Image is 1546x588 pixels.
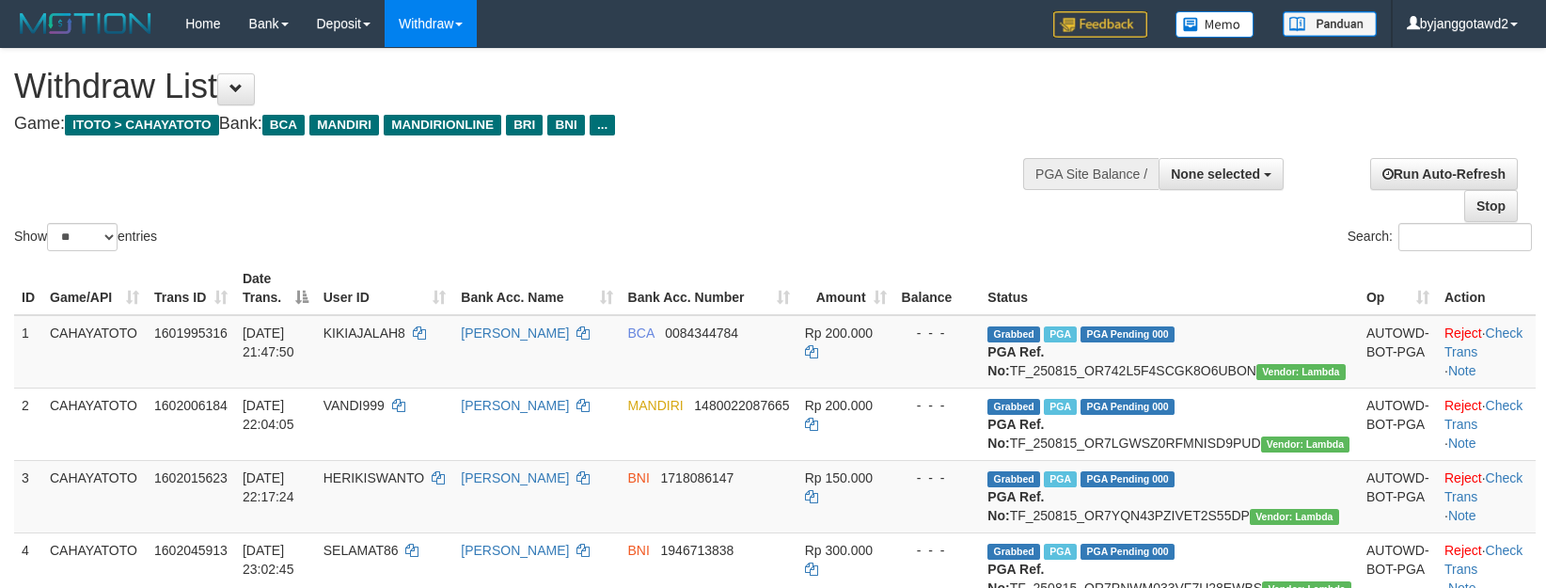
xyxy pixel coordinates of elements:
[1448,436,1476,451] a: Note
[461,470,569,485] a: [PERSON_NAME]
[154,470,228,485] span: 1602015623
[384,115,501,135] span: MANDIRIONLINE
[980,315,1359,389] td: TF_250815_OR742L5F4SCGK8O6UBON
[980,388,1359,460] td: TF_250815_OR7LGWSZ0RFMNISD9PUD
[1175,11,1254,38] img: Button%20Memo.svg
[1359,460,1437,532] td: AUTOWD-BOT-PGA
[902,469,973,487] div: - - -
[987,417,1044,451] b: PGA Ref. No:
[1448,508,1476,523] a: Note
[14,460,42,532] td: 3
[1261,437,1350,453] span: Vendor URL: https://order7.1velocity.biz
[987,544,1040,560] span: Grabbed
[1044,544,1077,560] span: Marked by byjanggotawd2
[1359,262,1437,315] th: Op: activate to sort column ascending
[154,326,228,341] span: 1601995316
[987,326,1040,342] span: Grabbed
[14,262,42,315] th: ID
[1250,509,1339,525] span: Vendor URL: https://order7.1velocity.biz
[42,262,147,315] th: Game/API: activate to sort column ascending
[894,262,981,315] th: Balance
[628,326,655,341] span: BCA
[797,262,894,315] th: Amount: activate to sort column ascending
[1448,363,1476,378] a: Note
[980,262,1359,315] th: Status
[461,543,569,558] a: [PERSON_NAME]
[1081,326,1175,342] span: PGA Pending
[1444,470,1482,485] a: Reject
[805,326,873,341] span: Rp 200.000
[1081,544,1175,560] span: PGA Pending
[661,543,734,558] span: Copy 1946713838 to clipboard
[987,344,1044,378] b: PGA Ref. No:
[461,398,569,413] a: [PERSON_NAME]
[14,115,1012,134] h4: Game: Bank:
[1044,471,1077,487] span: Marked by byjanggotawd2
[1444,470,1522,504] a: Check Trans
[902,396,973,415] div: - - -
[628,398,684,413] span: MANDIRI
[323,326,405,341] span: KIKIAJALAH8
[1044,326,1077,342] span: Marked by byjanggotawd2
[243,470,294,504] span: [DATE] 22:17:24
[805,398,873,413] span: Rp 200.000
[1444,326,1522,359] a: Check Trans
[628,543,650,558] span: BNI
[1053,11,1147,38] img: Feedback.jpg
[65,115,219,135] span: ITOTO > CAHAYATOTO
[1171,167,1260,182] span: None selected
[235,262,316,315] th: Date Trans.: activate to sort column descending
[661,470,734,485] span: Copy 1718086147 to clipboard
[1464,190,1518,222] a: Stop
[1444,543,1482,558] a: Reject
[621,262,797,315] th: Bank Acc. Number: activate to sort column ascending
[665,326,738,341] span: Copy 0084344784 to clipboard
[323,398,385,413] span: VANDI999
[461,326,569,341] a: [PERSON_NAME]
[1437,460,1536,532] td: · ·
[1437,262,1536,315] th: Action
[262,115,305,135] span: BCA
[987,399,1040,415] span: Grabbed
[987,489,1044,523] b: PGA Ref. No:
[1081,471,1175,487] span: PGA Pending
[323,543,399,558] span: SELAMAT86
[14,315,42,389] td: 1
[14,9,157,38] img: MOTION_logo.png
[902,324,973,342] div: - - -
[1398,223,1532,251] input: Search:
[694,398,789,413] span: Copy 1480022087665 to clipboard
[42,315,147,389] td: CAHAYATOTO
[154,543,228,558] span: 1602045913
[1437,388,1536,460] td: · ·
[323,470,424,485] span: HERIKISWANTO
[1159,158,1284,190] button: None selected
[14,68,1012,105] h1: Withdraw List
[154,398,228,413] span: 1602006184
[628,470,650,485] span: BNI
[243,543,294,577] span: [DATE] 23:02:45
[805,470,873,485] span: Rp 150.000
[1256,364,1346,380] span: Vendor URL: https://order7.1velocity.biz
[1359,388,1437,460] td: AUTOWD-BOT-PGA
[1444,398,1522,432] a: Check Trans
[1023,158,1159,190] div: PGA Site Balance /
[14,223,157,251] label: Show entries
[590,115,615,135] span: ...
[506,115,543,135] span: BRI
[453,262,620,315] th: Bank Acc. Name: activate to sort column ascending
[147,262,235,315] th: Trans ID: activate to sort column ascending
[243,326,294,359] span: [DATE] 21:47:50
[805,543,873,558] span: Rp 300.000
[980,460,1359,532] td: TF_250815_OR7YQN43PZIVET2S55DP
[1081,399,1175,415] span: PGA Pending
[1044,399,1077,415] span: Marked by byjanggotawd2
[316,262,454,315] th: User ID: activate to sort column ascending
[987,471,1040,487] span: Grabbed
[309,115,379,135] span: MANDIRI
[1444,543,1522,577] a: Check Trans
[14,388,42,460] td: 2
[1437,315,1536,389] td: · ·
[1359,315,1437,389] td: AUTOWD-BOT-PGA
[1283,11,1377,37] img: panduan.png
